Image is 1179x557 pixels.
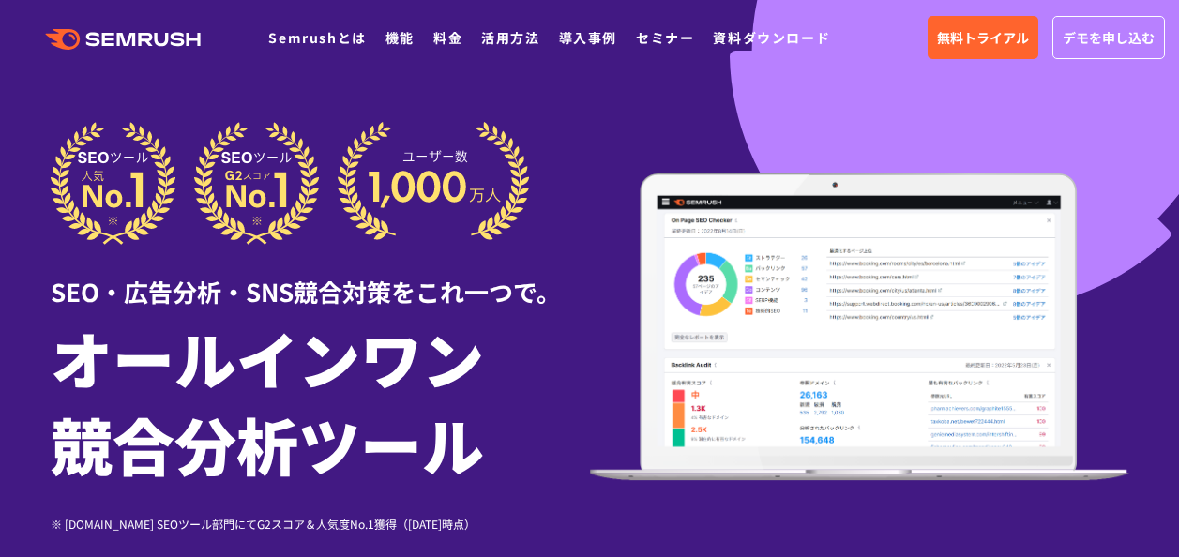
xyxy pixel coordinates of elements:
a: セミナー [636,28,694,47]
a: デモを申し込む [1052,16,1165,59]
a: 料金 [433,28,462,47]
a: 機能 [385,28,415,47]
div: ※ [DOMAIN_NAME] SEOツール部門にてG2スコア＆人気度No.1獲得（[DATE]時点） [51,515,590,533]
a: 導入事例 [559,28,617,47]
span: 無料トライアル [937,27,1029,48]
span: デモを申し込む [1063,27,1155,48]
a: 資料ダウンロード [713,28,830,47]
a: Semrushとは [268,28,366,47]
div: SEO・広告分析・SNS競合対策をこれ一つで。 [51,245,590,309]
h1: オールインワン 競合分析ツール [51,314,590,487]
a: 無料トライアル [928,16,1038,59]
a: 活用方法 [481,28,539,47]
